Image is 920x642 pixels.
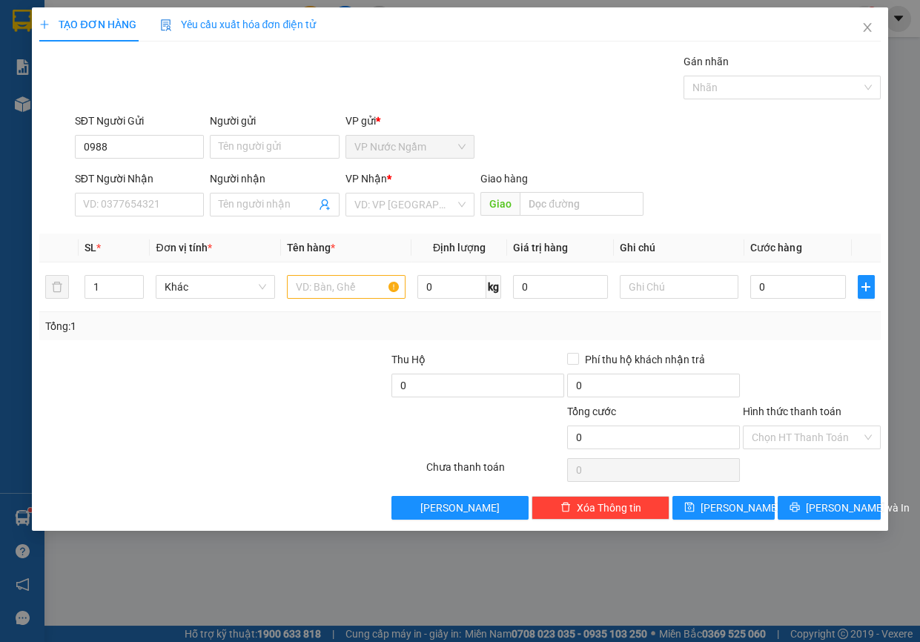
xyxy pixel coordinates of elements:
span: [PERSON_NAME] [701,500,780,516]
b: [DOMAIN_NAME] [198,12,358,36]
div: Chưa thanh toán [425,459,566,485]
div: Tổng: 1 [45,318,356,334]
b: Nhà xe Thiên Trung [59,12,133,102]
label: Gán nhãn [684,56,729,67]
span: close [861,21,873,33]
input: Dọc đường [520,192,643,216]
label: Hình thức thanh toán [743,406,841,417]
span: Phí thu hộ khách nhận trả [579,351,711,368]
span: Xóa Thông tin [577,500,641,516]
div: Người nhận [210,171,339,187]
th: Ghi chú [614,234,744,262]
button: save[PERSON_NAME] [672,496,775,520]
span: Yêu cầu xuất hóa đơn điện tử [160,19,317,30]
span: Tên hàng [287,242,335,254]
span: Cước hàng [750,242,801,254]
button: plus [858,275,875,299]
span: Giá trị hàng [513,242,568,254]
h2: VP Nhận: Văn Phòng Đăk Nông [78,106,358,246]
button: delete [45,275,69,299]
div: Người gửi [210,113,339,129]
input: VD: Bàn, Ghế [287,275,406,299]
span: printer [790,502,800,514]
span: plus [858,281,874,293]
span: [PERSON_NAME] và In [806,500,910,516]
span: Giao [480,192,520,216]
span: plus [39,19,50,30]
span: delete [560,502,571,514]
span: Khác [165,276,265,298]
span: SL [85,242,96,254]
button: [PERSON_NAME] [391,496,529,520]
span: Giao hàng [480,173,528,185]
span: kg [486,275,501,299]
span: VP Nhận [345,173,387,185]
div: SĐT Người Nhận [75,171,204,187]
input: 0 [513,275,608,299]
div: SĐT Người Gửi [75,113,204,129]
img: logo.jpg [8,22,52,96]
span: VP Nước Ngầm [354,136,466,158]
div: VP gửi [345,113,474,129]
span: user-add [319,199,331,211]
button: deleteXóa Thông tin [532,496,669,520]
input: Ghi Chú [620,275,738,299]
h2: 54BU7Q68 [8,106,119,130]
button: printer[PERSON_NAME] và In [778,496,880,520]
span: Tổng cước [567,406,616,417]
span: Thu Hộ [391,354,426,365]
span: TẠO ĐƠN HÀNG [39,19,136,30]
button: Close [847,7,888,49]
span: [PERSON_NAME] [420,500,500,516]
span: save [684,502,695,514]
span: Định lượng [433,242,486,254]
span: Đơn vị tính [156,242,211,254]
img: icon [160,19,172,31]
